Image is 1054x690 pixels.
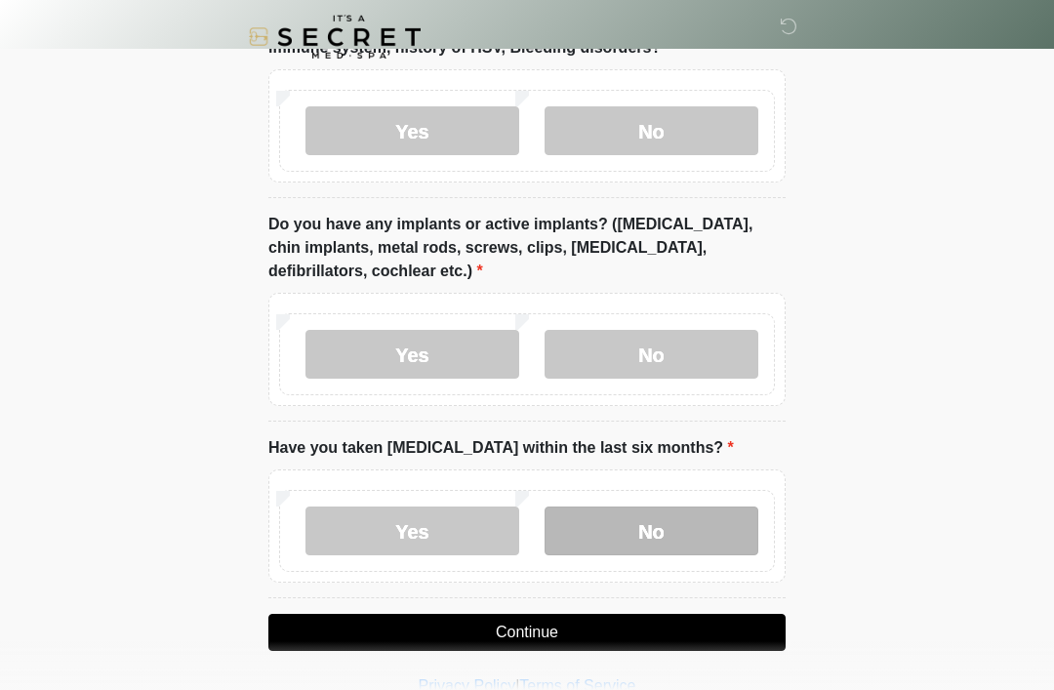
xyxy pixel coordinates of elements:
label: Have you taken [MEDICAL_DATA] within the last six months? [268,436,734,460]
label: No [545,507,758,555]
label: No [545,330,758,379]
button: Continue [268,614,786,651]
label: Yes [305,106,519,155]
label: Yes [305,330,519,379]
label: Do you have any implants or active implants? ([MEDICAL_DATA], chin implants, metal rods, screws, ... [268,213,786,283]
label: No [545,106,758,155]
img: It's A Secret Med Spa Logo [249,15,421,59]
label: Yes [305,507,519,555]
